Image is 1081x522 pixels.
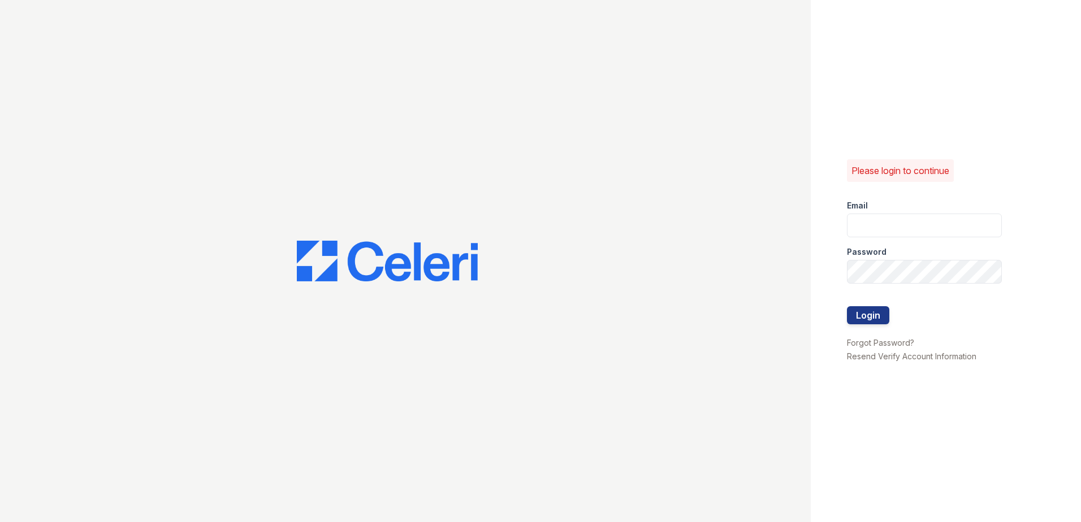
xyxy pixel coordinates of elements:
label: Password [847,246,887,258]
img: CE_Logo_Blue-a8612792a0a2168367f1c8372b55b34899dd931a85d93a1a3d3e32e68fde9ad4.png [297,241,478,281]
p: Please login to continue [851,164,949,177]
a: Forgot Password? [847,338,914,347]
label: Email [847,200,868,211]
a: Resend Verify Account Information [847,351,976,361]
button: Login [847,306,889,324]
